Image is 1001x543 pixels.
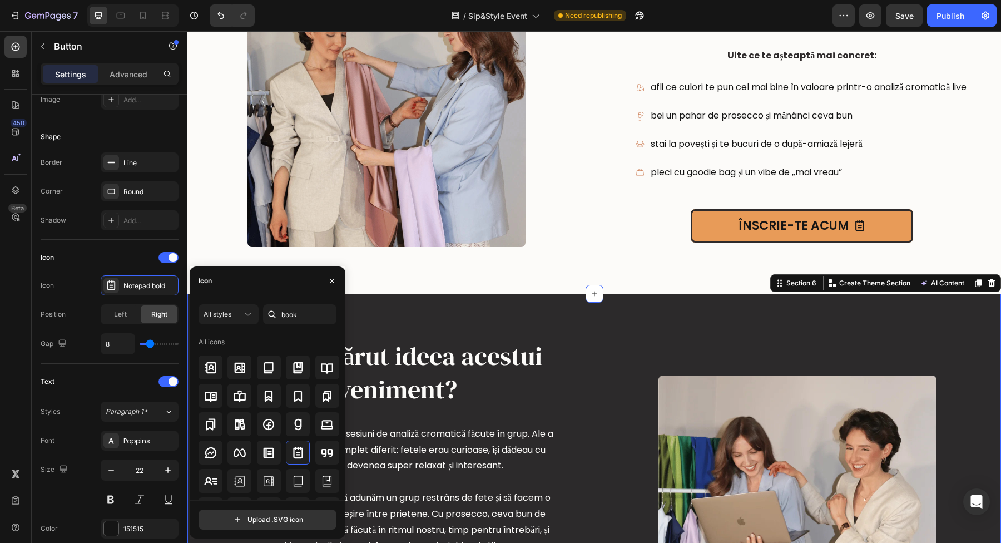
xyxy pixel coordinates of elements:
[41,280,54,290] div: Icon
[151,309,167,319] span: Right
[927,4,974,27] button: Publish
[54,40,148,53] p: Button
[41,377,54,387] div: Text
[463,134,779,150] p: pleci cu goodie bag și un vibe de „mai vreau”
[41,215,66,225] div: Shadow
[123,281,176,291] div: Notepad bold
[123,158,176,168] div: Line
[187,31,1001,543] iframe: Design area
[199,337,225,347] div: All icons
[652,247,723,257] p: Create Theme Section
[101,402,179,422] button: Paragraph 1*
[41,186,63,196] div: Corner
[41,407,60,417] div: Styles
[463,10,466,22] span: /
[123,524,176,534] div: 151515
[123,95,176,105] div: Add...
[597,247,631,257] div: Section 6
[114,309,127,319] span: Left
[41,157,62,167] div: Border
[39,307,369,376] h2: Cum a apărut ideea acestui eveniment?
[41,132,61,142] div: Shape
[41,309,66,319] div: Position
[463,105,779,121] p: stai la povești și te bucuri de o după-amiază lejeră
[55,68,86,80] p: Settings
[199,304,259,324] button: All styles
[463,48,779,65] p: afli ce culori te pun cel mai bine în valoare printr-o analiză cromatică live
[232,514,303,525] div: Upload .SVG icon
[204,310,231,318] span: All styles
[199,510,336,530] button: Upload .SVG icon
[40,395,368,443] p: Totul a pornit de la câteva sesiuni de analiză cromatică făcute în grup. Ale a observat că vibe-u...
[263,304,336,324] input: Search icon
[40,459,368,523] p: Așa ne-a venit ideea: hai să adunăm un grup restrâns de fete și să facem o după-amiază lejeră, ca...
[963,488,990,515] div: Open Intercom Messenger
[463,77,779,93] p: bei un pahar de prosecco și mănânci ceva bun
[895,11,914,21] span: Save
[41,462,70,477] div: Size
[199,276,212,286] div: Icon
[886,4,923,27] button: Save
[4,4,83,27] button: 7
[8,204,27,213] div: Beta
[41,436,54,446] div: Font
[123,187,176,197] div: Round
[730,245,779,259] button: AI Content
[11,119,27,127] div: 450
[41,253,54,263] div: Icon
[110,68,147,80] p: Advanced
[123,216,176,226] div: Add...
[468,10,527,22] span: Sip&Style Event
[73,9,78,22] p: 7
[41,524,58,534] div: Color
[41,337,69,352] div: Gap
[210,4,255,27] div: Undo/Redo
[503,178,726,212] a: ÎNSCRIE-TE ACUM
[936,10,964,22] div: Publish
[565,11,622,21] span: Need republishing
[123,436,176,446] div: Poppins
[551,187,662,203] p: ÎNSCRIE-TE ACUM
[106,407,148,417] span: Paragraph 1*
[101,334,135,354] input: Auto
[41,95,60,105] div: Image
